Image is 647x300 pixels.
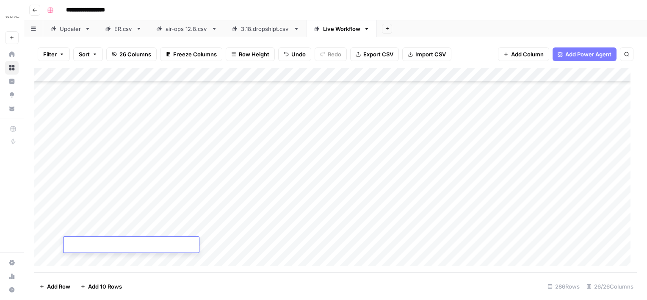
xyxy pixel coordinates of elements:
[47,282,70,291] span: Add Row
[350,47,399,61] button: Export CSV
[511,50,544,58] span: Add Column
[43,20,98,37] a: Updater
[226,47,275,61] button: Row Height
[79,50,90,58] span: Sort
[5,10,20,25] img: WHP Global Logo
[544,280,583,293] div: 286 Rows
[43,50,57,58] span: Filter
[291,50,306,58] span: Undo
[323,25,360,33] div: Live Workflow
[88,282,122,291] span: Add 10 Rows
[98,20,149,37] a: ER.csv
[5,88,19,102] a: Opportunities
[498,47,549,61] button: Add Column
[224,20,307,37] a: 3.18.dropshipt.csv
[5,61,19,75] a: Browse
[363,50,393,58] span: Export CSV
[583,280,637,293] div: 26/26 Columns
[149,20,224,37] a: air-ops 12.8.csv
[278,47,311,61] button: Undo
[402,47,451,61] button: Import CSV
[60,25,81,33] div: Updater
[328,50,341,58] span: Redo
[75,280,127,293] button: Add 10 Rows
[5,102,19,115] a: Your Data
[34,280,75,293] button: Add Row
[241,25,290,33] div: 3.18.dropshipt.csv
[114,25,133,33] div: ER.csv
[119,50,151,58] span: 26 Columns
[553,47,617,61] button: Add Power Agent
[173,50,217,58] span: Freeze Columns
[5,269,19,283] a: Usage
[160,47,222,61] button: Freeze Columns
[415,50,446,58] span: Import CSV
[5,75,19,88] a: Insights
[5,283,19,297] button: Help + Support
[5,256,19,269] a: Settings
[38,47,70,61] button: Filter
[239,50,269,58] span: Row Height
[73,47,103,61] button: Sort
[315,47,347,61] button: Redo
[5,47,19,61] a: Home
[5,7,19,28] button: Workspace: WHP Global
[565,50,611,58] span: Add Power Agent
[307,20,377,37] a: Live Workflow
[166,25,208,33] div: air-ops 12.8.csv
[106,47,157,61] button: 26 Columns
